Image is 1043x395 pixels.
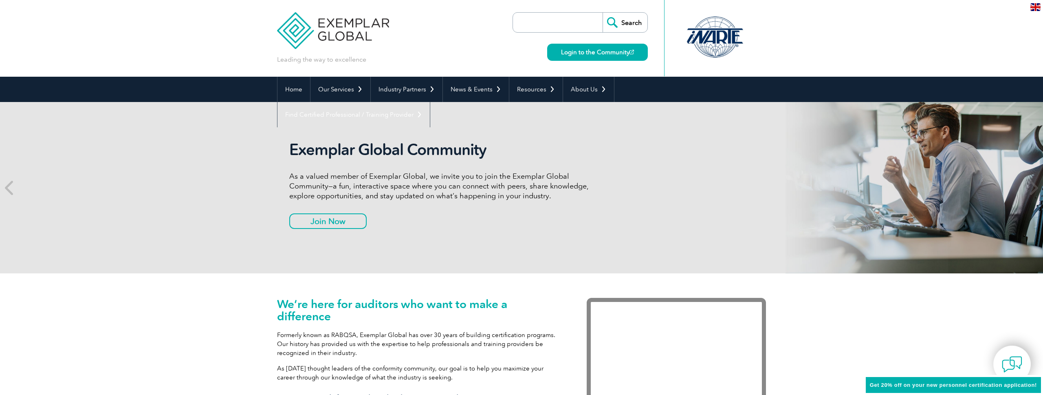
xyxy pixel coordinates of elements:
a: News & Events [443,77,509,102]
img: contact-chat.png [1002,354,1022,375]
a: Industry Partners [371,77,442,102]
a: Home [277,77,310,102]
p: Formerly known as RABQSA, Exemplar Global has over 30 years of building certification programs. O... [277,331,562,357]
span: Get 20% off on your new personnel certification application! [870,382,1037,388]
img: en [1030,3,1041,11]
img: open_square.png [629,50,634,54]
p: Leading the way to excellence [277,55,366,64]
input: Search [603,13,647,32]
h1: We’re here for auditors who want to make a difference [277,298,562,322]
a: Find Certified Professional / Training Provider [277,102,430,127]
a: Our Services [310,77,370,102]
a: About Us [563,77,614,102]
p: As [DATE] thought leaders of the conformity community, our goal is to help you maximize your care... [277,364,562,382]
a: Resources [509,77,563,102]
a: Join Now [289,213,367,229]
h2: Exemplar Global Community [289,140,595,159]
p: As a valued member of Exemplar Global, we invite you to join the Exemplar Global Community—a fun,... [289,171,595,201]
a: Login to the Community [547,44,648,61]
